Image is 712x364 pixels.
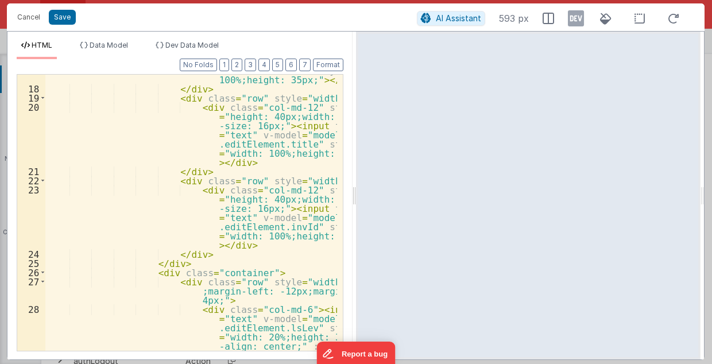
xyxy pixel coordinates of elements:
[499,11,529,25] span: 593 px
[231,59,242,71] button: 2
[17,304,45,359] div: 28
[17,93,45,102] div: 19
[165,41,219,49] span: Dev Data Model
[417,11,485,26] button: AI Assistant
[17,176,45,185] div: 22
[17,166,45,176] div: 21
[258,59,270,71] button: 4
[49,10,76,25] button: Save
[285,59,297,71] button: 6
[180,59,217,71] button: No Folds
[299,59,311,71] button: 7
[17,258,45,268] div: 25
[90,41,128,49] span: Data Model
[313,59,343,71] button: Format
[17,277,45,304] div: 27
[17,185,45,249] div: 23
[17,249,45,258] div: 24
[245,59,256,71] button: 3
[17,268,45,277] div: 26
[436,13,481,23] span: AI Assistant
[219,59,229,71] button: 1
[11,9,46,25] button: Cancel
[17,84,45,93] div: 18
[32,41,52,49] span: HTML
[17,102,45,166] div: 20
[272,59,283,71] button: 5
